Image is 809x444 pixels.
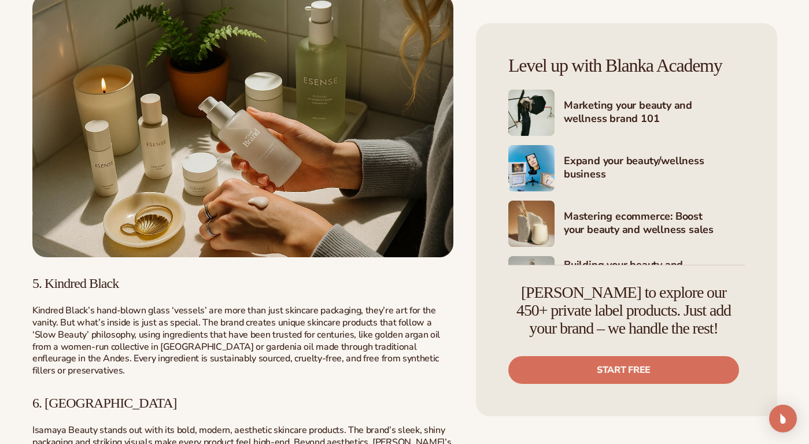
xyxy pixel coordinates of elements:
img: Shopify Image 5 [508,256,555,302]
h4: Marketing your beauty and wellness brand 101 [564,99,745,127]
img: Shopify Image 2 [508,90,555,136]
span: 6. [GEOGRAPHIC_DATA] [32,395,177,410]
a: Start free [508,356,739,384]
a: Shopify Image 2 Marketing your beauty and wellness brand 101 [508,90,745,136]
h4: Mastering ecommerce: Boost your beauty and wellness sales [564,210,745,238]
a: Shopify Image 4 Mastering ecommerce: Boost your beauty and wellness sales [508,201,745,247]
img: Shopify Image 3 [508,145,555,191]
span: 5. Kindred Black [32,276,119,291]
a: Shopify Image 5 Building your beauty and wellness brand with [PERSON_NAME] [508,256,745,302]
h4: Level up with Blanka Academy [508,55,745,76]
a: Shopify Image 3 Expand your beauty/wellness business [508,145,745,191]
h4: [PERSON_NAME] to explore our 450+ private label products. Just add your brand – we handle the rest! [508,284,739,337]
span: Kindred Black’s hand-blown glass ‘vessels’ are more than just skincare packaging, they’re art for... [32,304,440,377]
h4: Building your beauty and wellness brand with [PERSON_NAME] [564,258,745,300]
h4: Expand your beauty/wellness business [564,154,745,183]
img: Shopify Image 4 [508,201,555,247]
div: Open Intercom Messenger [769,405,797,432]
